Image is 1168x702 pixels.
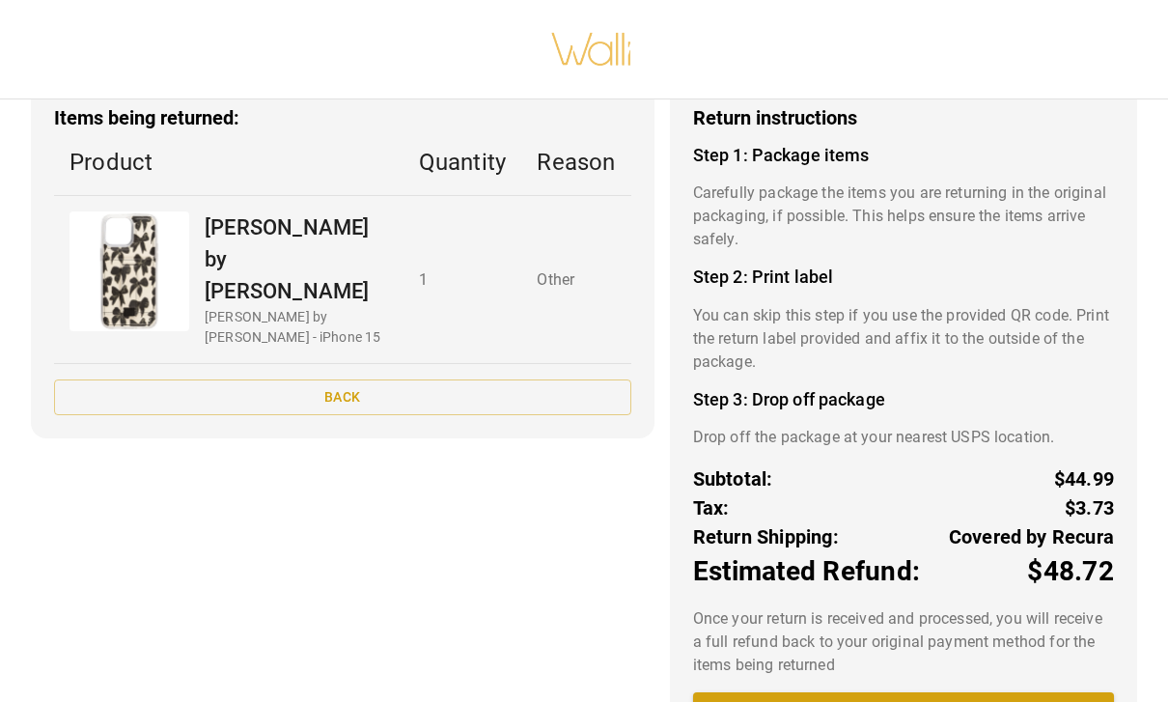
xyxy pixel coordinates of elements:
[54,107,631,129] h3: Items being returned:
[693,493,730,522] p: Tax:
[419,145,507,180] p: Quantity
[693,304,1114,374] p: You can skip this step if you use the provided QR code. Print the return label provided and affix...
[54,379,631,415] button: Back
[550,8,633,91] img: walli-inc.myshopify.com
[537,145,615,180] p: Reason
[693,267,1114,288] h4: Step 2: Print label
[693,145,1114,166] h4: Step 1: Package items
[693,607,1114,677] p: Once your return is received and processed, you will receive a full refund back to your original ...
[693,107,1114,129] h3: Return instructions
[205,211,388,307] p: [PERSON_NAME] by [PERSON_NAME]
[1065,493,1114,522] p: $3.73
[693,522,839,551] p: Return Shipping:
[537,268,615,292] p: Other
[419,268,507,292] p: 1
[693,182,1114,251] p: Carefully package the items you are returning in the original packaging, if possible. This helps ...
[205,307,388,348] p: [PERSON_NAME] by [PERSON_NAME] - iPhone 15
[693,426,1114,449] p: Drop off the package at your nearest USPS location.
[949,522,1114,551] p: Covered by Recura
[1027,551,1114,592] p: $48.72
[693,551,920,592] p: Estimated Refund:
[70,145,388,180] p: Product
[1054,464,1114,493] p: $44.99
[693,389,1114,410] h4: Step 3: Drop off package
[693,464,773,493] p: Subtotal:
